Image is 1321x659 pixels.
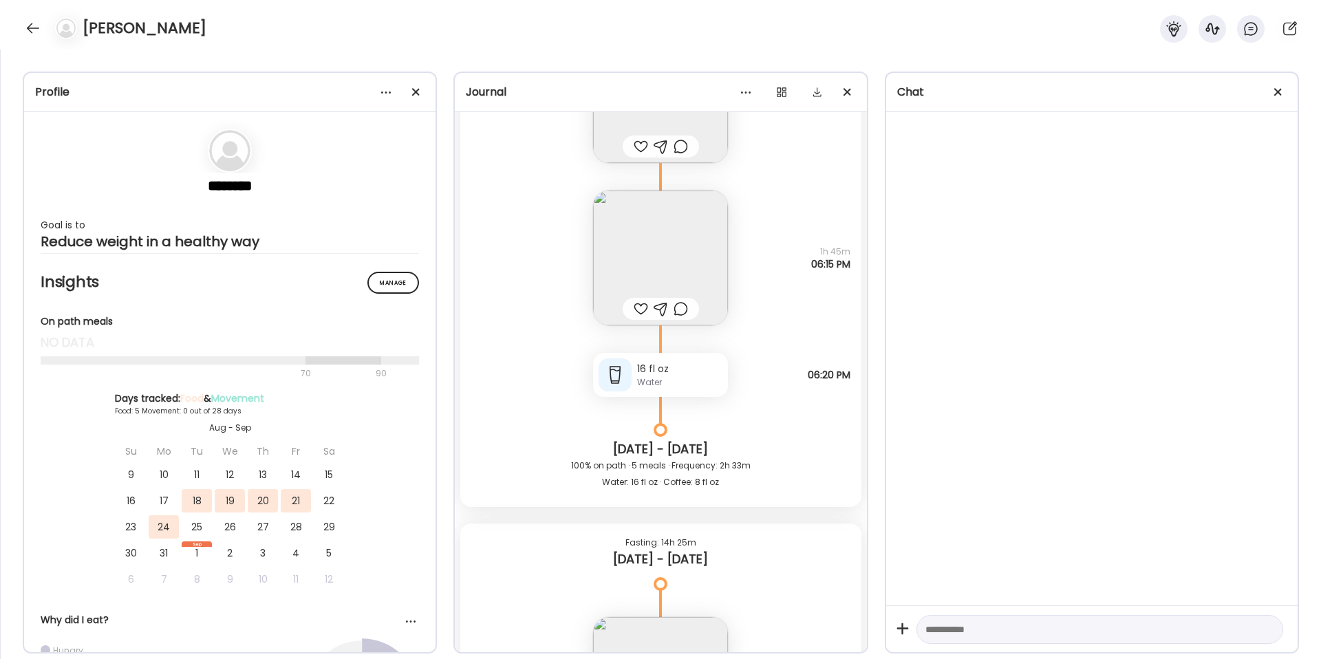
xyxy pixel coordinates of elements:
[149,440,179,463] div: Mo
[637,376,722,389] div: Water
[248,515,278,539] div: 27
[215,489,245,512] div: 19
[149,463,179,486] div: 10
[248,440,278,463] div: Th
[182,489,212,512] div: 18
[248,568,278,591] div: 10
[149,489,179,512] div: 17
[897,84,1287,100] div: Chat
[116,541,146,565] div: 30
[180,391,204,405] span: Food
[41,272,419,292] h2: Insights
[115,406,345,416] div: Food: 5 Movement: 0 out of 28 days
[215,463,245,486] div: 12
[281,568,311,591] div: 11
[115,422,345,434] div: Aug - Sep
[281,463,311,486] div: 14
[35,84,425,100] div: Profile
[314,489,344,512] div: 22
[53,645,83,656] div: Hungry
[248,541,278,565] div: 3
[182,541,212,565] div: 1
[149,541,179,565] div: 31
[248,489,278,512] div: 20
[182,515,212,539] div: 25
[471,441,850,457] div: [DATE] - [DATE]
[637,362,722,376] div: 16 fl oz
[182,568,212,591] div: 8
[314,463,344,486] div: 15
[116,489,146,512] div: 16
[115,391,345,406] div: Days tracked: &
[182,440,212,463] div: Tu
[248,463,278,486] div: 13
[471,534,850,551] div: Fasting: 14h 25m
[41,233,419,250] div: Reduce weight in a healthy way
[116,568,146,591] div: 6
[116,440,146,463] div: Su
[211,391,264,405] span: Movement
[374,365,388,382] div: 90
[281,440,311,463] div: Fr
[41,334,419,351] div: no data
[281,489,311,512] div: 21
[314,515,344,539] div: 29
[41,613,419,627] div: Why did I eat?
[41,365,372,382] div: 70
[182,463,212,486] div: 11
[182,541,212,547] div: Sep
[808,369,850,381] span: 06:20 PM
[215,568,245,591] div: 9
[811,246,850,258] span: 1h 45m
[471,551,850,568] div: [DATE] - [DATE]
[83,17,206,39] h4: [PERSON_NAME]
[314,568,344,591] div: 12
[314,440,344,463] div: Sa
[41,314,419,329] div: On path meals
[281,541,311,565] div: 4
[314,541,344,565] div: 5
[471,457,850,490] div: 100% on path · 5 meals · Frequency: 2h 33m Water: 16 fl oz · Coffee: 8 fl oz
[811,258,850,270] span: 06:15 PM
[56,19,76,38] img: bg-avatar-default.svg
[215,440,245,463] div: We
[593,191,728,325] img: images%2F7R97qxDapaX3lrm3dfKLRwte7gk1%2FTEL7tEEvMtNEwDF4gITx%2FVqjC6MwEBPpMCjPXH2Ck_240
[209,130,250,171] img: bg-avatar-default.svg
[281,515,311,539] div: 28
[367,272,419,294] div: Manage
[149,515,179,539] div: 24
[116,515,146,539] div: 23
[116,463,146,486] div: 9
[41,217,419,233] div: Goal is to
[466,84,855,100] div: Journal
[215,541,245,565] div: 2
[149,568,179,591] div: 7
[215,515,245,539] div: 26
